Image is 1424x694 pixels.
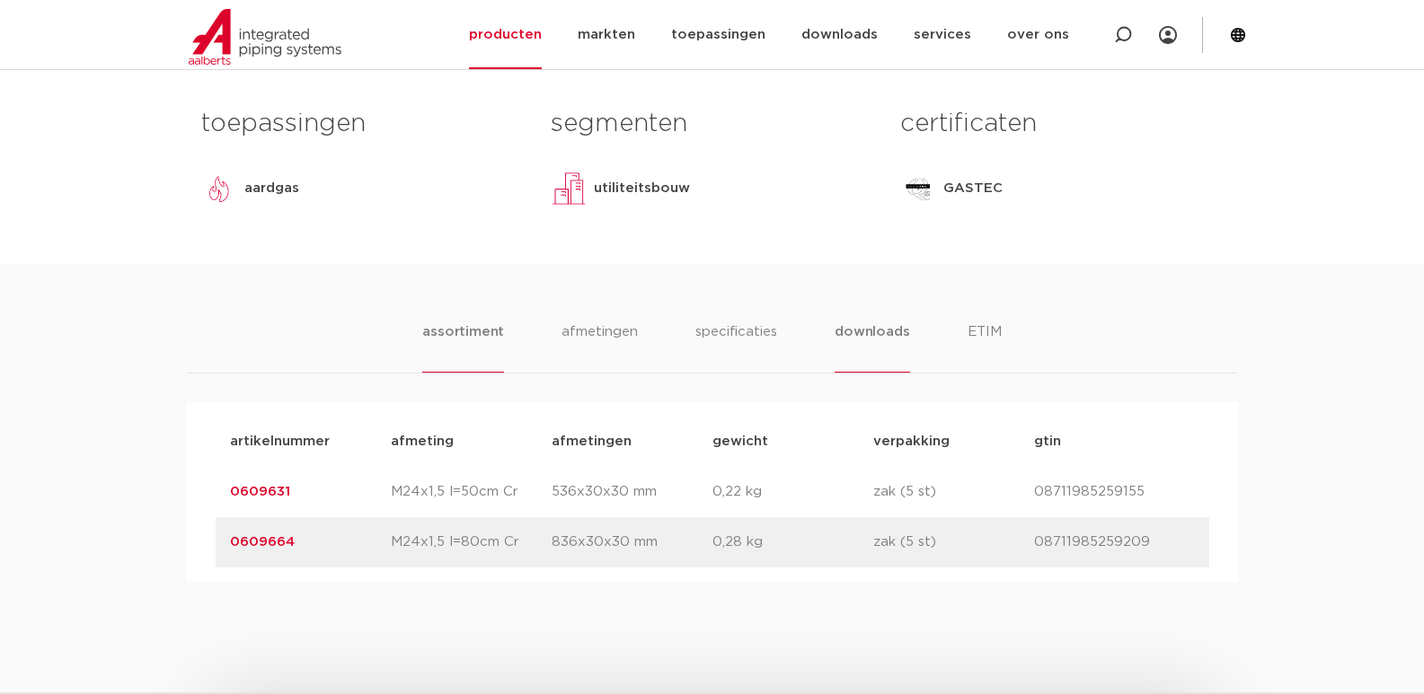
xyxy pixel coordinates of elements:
p: zak (5 st) [873,531,1034,553]
li: specificaties [695,321,777,373]
p: 836x30x30 mm [552,531,712,553]
p: 0,28 kg [712,531,873,553]
p: artikelnummer [230,431,391,452]
p: M24x1,5 l=50cm Cr [391,481,552,503]
li: ETIM [968,321,1002,373]
img: aardgas [201,171,237,206]
a: 0609631 [230,485,290,498]
h3: certificaten [900,106,1223,142]
img: utiliteitsbouw [551,171,587,206]
li: downloads [835,321,909,373]
p: 536x30x30 mm [552,481,712,503]
img: GASTEC [900,171,936,206]
p: 08711985259209 [1034,531,1195,553]
h3: segmenten [551,106,873,142]
h3: toepassingen [201,106,524,142]
p: gtin [1034,431,1195,452]
li: afmetingen [562,321,638,373]
p: 0,22 kg [712,481,873,503]
p: zak (5 st) [873,481,1034,503]
p: gewicht [712,431,873,452]
a: 0609664 [230,535,295,549]
p: 08711985259155 [1034,481,1195,503]
li: assortiment [422,321,504,373]
p: M24x1,5 l=80cm Cr [391,531,552,553]
p: verpakking [873,431,1034,452]
p: utiliteitsbouw [594,178,690,199]
p: aardgas [244,178,299,199]
p: afmetingen [552,431,712,452]
p: afmeting [391,431,552,452]
p: GASTEC [943,178,1003,199]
